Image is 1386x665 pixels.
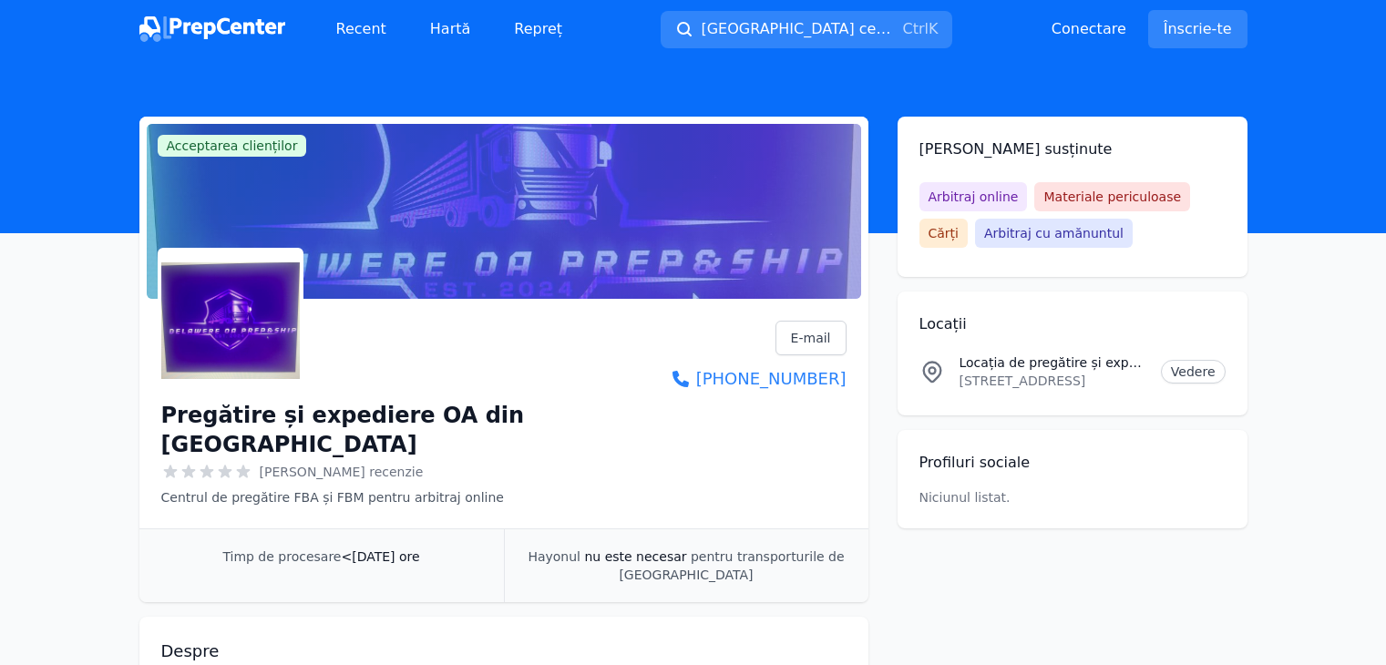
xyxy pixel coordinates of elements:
[696,369,847,388] font: [PHONE_NUMBER]
[1043,189,1181,204] font: Materiale periculoase
[514,20,562,37] font: Repreț
[701,20,1000,37] font: [GEOGRAPHIC_DATA] centre de pregătire
[902,20,928,37] kbd: Ctrl
[1161,360,1226,384] a: Vedere
[1148,10,1247,48] a: Înscrie-te
[919,490,1011,505] font: Niciunul listat.
[322,11,401,47] a: Recent
[1052,18,1126,40] a: Conectare
[929,20,939,37] kbd: K
[260,465,424,479] font: [PERSON_NAME] recenzie
[161,403,525,457] font: Pregătire și expediere OA din [GEOGRAPHIC_DATA]
[1171,364,1216,379] font: Vedere
[584,549,686,564] font: nu este necesar
[984,226,1124,240] font: Arbitraj cu amănuntul
[139,16,285,42] img: Centrul de pregătire
[960,355,1354,370] font: Locația de pregătire și expediere OA din [GEOGRAPHIC_DATA]
[528,549,580,564] font: Hayonul
[430,20,471,37] font: Hartă
[919,454,1031,471] font: Profiluri sociale
[929,226,960,240] font: Cărți
[161,251,300,390] img: Pregătire și expediere OA din Delawere
[161,490,504,505] font: Centrul de pregătire FBA și FBM pentru arbitraj online
[499,11,577,47] a: Repreț
[341,549,419,564] font: <[DATE] ore
[1164,20,1232,37] font: Înscrie-te
[1052,20,1126,37] font: Conectare
[167,138,298,153] font: Acceptarea clienților
[661,11,952,48] button: [GEOGRAPHIC_DATA] centre de pregătireCtrlK
[222,549,341,564] font: Timp de procesare
[791,331,831,345] font: E-mail
[919,140,1113,158] font: [PERSON_NAME] susținute
[161,641,220,660] font: Despre
[336,20,386,37] font: Recent
[929,189,1019,204] font: Arbitraj online
[619,549,844,582] font: pentru transporturile de [GEOGRAPHIC_DATA]
[672,366,847,392] a: [PHONE_NUMBER]
[416,11,486,47] a: Hartă
[919,315,967,332] font: Locații
[960,373,1086,388] font: [STREET_ADDRESS]
[775,321,847,355] a: E-mail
